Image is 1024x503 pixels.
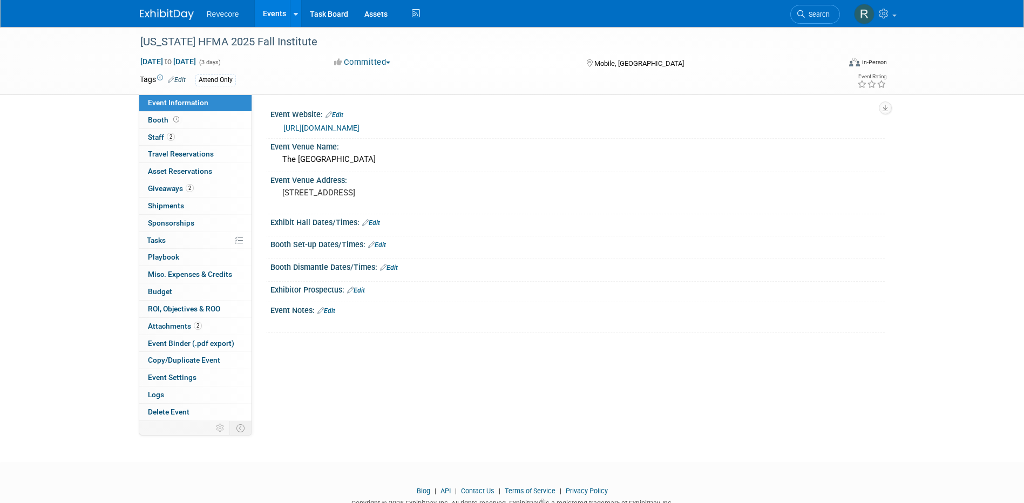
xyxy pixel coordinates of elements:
[139,198,252,214] a: Shipments
[140,57,196,66] span: [DATE] [DATE]
[790,5,840,24] a: Search
[417,487,430,495] a: Blog
[139,301,252,317] a: ROI, Objectives & ROO
[452,487,459,495] span: |
[207,10,239,18] span: Revecore
[461,487,494,495] a: Contact Us
[776,56,887,72] div: Event Format
[171,115,181,124] span: Booth not reserved yet
[139,232,252,249] a: Tasks
[283,124,360,132] a: [URL][DOMAIN_NAME]
[139,94,252,111] a: Event Information
[167,133,175,141] span: 2
[496,487,503,495] span: |
[148,201,184,210] span: Shipments
[139,129,252,146] a: Staff2
[330,57,395,68] button: Committed
[440,487,451,495] a: API
[270,214,885,228] div: Exhibit Hall Dates/Times:
[139,404,252,420] a: Delete Event
[566,487,608,495] a: Privacy Policy
[139,369,252,386] a: Event Settings
[148,184,194,193] span: Giveaways
[270,172,885,186] div: Event Venue Address:
[148,253,179,261] span: Playbook
[139,352,252,369] a: Copy/Duplicate Event
[140,9,194,20] img: ExhibitDay
[195,74,236,86] div: Attend Only
[139,163,252,180] a: Asset Reservations
[139,249,252,266] a: Playbook
[198,59,221,66] span: (3 days)
[139,180,252,197] a: Giveaways2
[148,407,189,416] span: Delete Event
[194,322,202,330] span: 2
[325,111,343,119] a: Edit
[139,386,252,403] a: Logs
[137,32,824,52] div: [US_STATE] HFMA 2025 Fall Institute
[148,322,202,330] span: Attachments
[148,373,196,382] span: Event Settings
[148,390,164,399] span: Logs
[594,59,684,67] span: Mobile, [GEOGRAPHIC_DATA]
[347,287,365,294] a: Edit
[362,219,380,227] a: Edit
[270,302,885,316] div: Event Notes:
[148,219,194,227] span: Sponsorships
[139,215,252,232] a: Sponsorships
[282,188,514,198] pre: [STREET_ADDRESS]
[229,421,252,435] td: Toggle Event Tabs
[505,487,555,495] a: Terms of Service
[148,339,234,348] span: Event Binder (.pdf export)
[854,4,874,24] img: Rachael Sires
[862,58,887,66] div: In-Person
[432,487,439,495] span: |
[317,307,335,315] a: Edit
[211,421,230,435] td: Personalize Event Tab Strip
[148,270,232,278] span: Misc. Expenses & Credits
[270,282,885,296] div: Exhibitor Prospectus:
[857,74,886,79] div: Event Rating
[148,115,181,124] span: Booth
[148,356,220,364] span: Copy/Duplicate Event
[163,57,173,66] span: to
[148,287,172,296] span: Budget
[380,264,398,271] a: Edit
[279,151,877,168] div: The [GEOGRAPHIC_DATA]
[168,76,186,84] a: Edit
[148,167,212,175] span: Asset Reservations
[270,106,885,120] div: Event Website:
[147,236,166,244] span: Tasks
[148,133,175,141] span: Staff
[139,112,252,128] a: Booth
[139,283,252,300] a: Budget
[139,335,252,352] a: Event Binder (.pdf export)
[805,10,830,18] span: Search
[148,304,220,313] span: ROI, Objectives & ROO
[270,259,885,273] div: Booth Dismantle Dates/Times:
[270,139,885,152] div: Event Venue Name:
[270,236,885,250] div: Booth Set-up Dates/Times:
[557,487,564,495] span: |
[148,149,214,158] span: Travel Reservations
[368,241,386,249] a: Edit
[186,184,194,192] span: 2
[140,74,186,86] td: Tags
[849,58,860,66] img: Format-Inperson.png
[139,266,252,283] a: Misc. Expenses & Credits
[139,146,252,162] a: Travel Reservations
[139,318,252,335] a: Attachments2
[148,98,208,107] span: Event Information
